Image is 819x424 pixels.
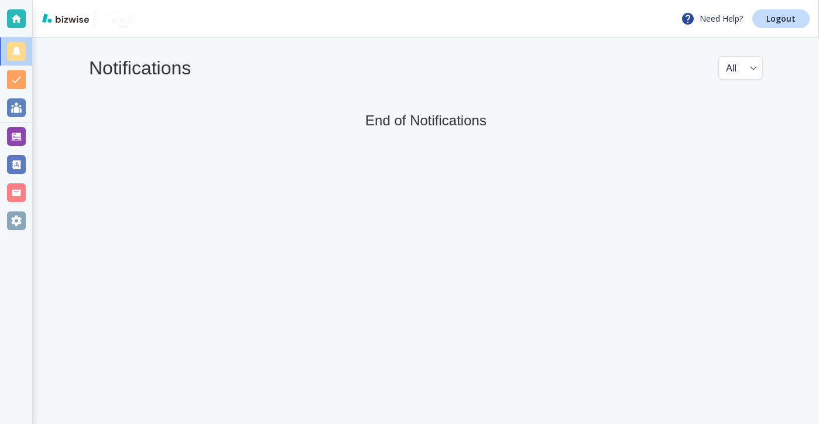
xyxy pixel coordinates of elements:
[42,13,89,23] img: bizwise
[726,57,755,79] div: All
[365,112,486,129] h5: End of Notifications
[681,12,743,26] p: Need Help?
[752,9,810,28] a: Logout
[99,9,139,28] img: NU Image Detail
[766,15,796,23] p: Logout
[89,57,191,79] h4: Notifications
